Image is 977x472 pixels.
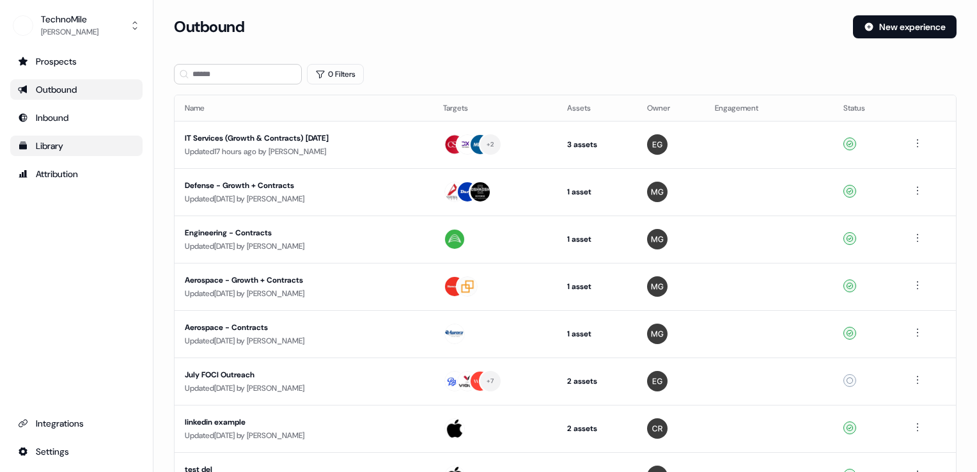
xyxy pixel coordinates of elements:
[185,368,423,381] div: July FOCI Outreach
[307,64,364,84] button: 0 Filters
[10,51,143,72] a: Go to prospects
[705,95,833,121] th: Engagement
[185,226,423,239] div: Engineering - Contracts
[174,17,244,36] h3: Outbound
[185,179,423,192] div: Defense - Growth + Contracts
[10,107,143,128] a: Go to Inbound
[567,280,626,293] div: 1 asset
[185,240,423,253] div: Updated [DATE] by [PERSON_NAME]
[185,193,423,205] div: Updated [DATE] by [PERSON_NAME]
[185,416,423,429] div: linkedin example
[18,168,135,180] div: Attribution
[433,95,558,121] th: Targets
[647,371,668,391] img: Erica
[18,417,135,430] div: Integrations
[557,95,636,121] th: Assets
[41,26,98,38] div: [PERSON_NAME]
[185,145,423,158] div: Updated 17 hours ago by [PERSON_NAME]
[567,327,626,340] div: 1 asset
[18,55,135,68] div: Prospects
[567,375,626,388] div: 2 assets
[175,95,433,121] th: Name
[647,418,668,439] img: Cary
[647,182,668,202] img: Megan
[10,164,143,184] a: Go to attribution
[185,132,423,145] div: IT Services (Growth & Contracts) [DATE]
[10,136,143,156] a: Go to templates
[10,79,143,100] a: Go to outbound experience
[41,13,98,26] div: TechnoMile
[18,445,135,458] div: Settings
[647,276,668,297] img: Megan
[647,229,668,249] img: Megan
[567,185,626,198] div: 1 asset
[10,413,143,434] a: Go to integrations
[18,111,135,124] div: Inbound
[185,287,423,300] div: Updated [DATE] by [PERSON_NAME]
[185,274,423,287] div: Aerospace - Growth + Contracts
[833,95,900,121] th: Status
[567,422,626,435] div: 2 assets
[567,233,626,246] div: 1 asset
[637,95,705,121] th: Owner
[185,382,423,395] div: Updated [DATE] by [PERSON_NAME]
[18,139,135,152] div: Library
[487,375,494,387] div: + 7
[18,83,135,96] div: Outbound
[853,15,957,38] button: New experience
[647,134,668,155] img: Erica
[185,334,423,347] div: Updated [DATE] by [PERSON_NAME]
[10,10,143,41] button: TechnoMile[PERSON_NAME]
[185,429,423,442] div: Updated [DATE] by [PERSON_NAME]
[647,324,668,344] img: Megan
[10,441,143,462] a: Go to integrations
[487,139,494,150] div: + 2
[185,321,423,334] div: Aerospace - Contracts
[567,138,626,151] div: 3 assets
